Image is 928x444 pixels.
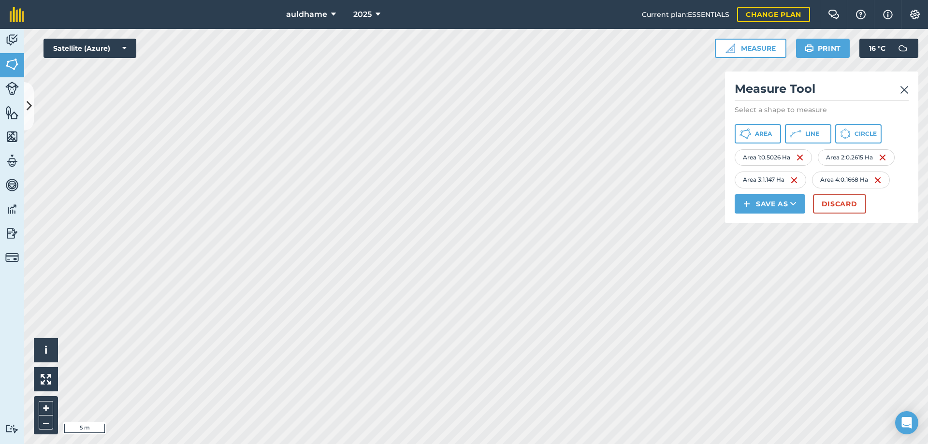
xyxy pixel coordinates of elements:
[818,149,895,166] div: Area 2 : 0.2615 Ha
[34,338,58,362] button: i
[737,7,810,22] a: Change plan
[855,10,867,19] img: A question mark icon
[286,9,327,20] span: auldhame
[5,33,19,47] img: svg+xml;base64,PD94bWwgdmVyc2lvbj0iMS4wIiBlbmNvZGluZz0idXRmLTgiPz4KPCEtLSBHZW5lcmF0b3I6IEFkb2JlIE...
[790,174,798,186] img: svg+xml;base64,PHN2ZyB4bWxucz0iaHR0cDovL3d3dy53My5vcmcvMjAwMC9zdmciIHdpZHRoPSIxNiIgaGVpZ2h0PSIyNC...
[5,251,19,264] img: svg+xml;base64,PD94bWwgdmVyc2lvbj0iMS4wIiBlbmNvZGluZz0idXRmLTgiPz4KPCEtLSBHZW5lcmF0b3I6IEFkb2JlIE...
[869,39,885,58] span: 16 ° C
[5,129,19,144] img: svg+xml;base64,PHN2ZyB4bWxucz0iaHR0cDovL3d3dy53My5vcmcvMjAwMC9zdmciIHdpZHRoPSI1NiIgaGVpZ2h0PSI2MC...
[813,194,866,214] button: Discard
[735,194,805,214] button: Save as
[39,401,53,415] button: +
[735,172,806,188] div: Area 3 : 1.147 Ha
[879,152,886,163] img: svg+xml;base64,PHN2ZyB4bWxucz0iaHR0cDovL3d3dy53My5vcmcvMjAwMC9zdmciIHdpZHRoPSIxNiIgaGVpZ2h0PSIyNC...
[735,105,909,115] p: Select a shape to measure
[44,344,47,356] span: i
[743,198,750,210] img: svg+xml;base64,PHN2ZyB4bWxucz0iaHR0cDovL3d3dy53My5vcmcvMjAwMC9zdmciIHdpZHRoPSIxNCIgaGVpZ2h0PSIyNC...
[859,39,918,58] button: 16 °C
[805,130,819,138] span: Line
[900,84,909,96] img: svg+xml;base64,PHN2ZyB4bWxucz0iaHR0cDovL3d3dy53My5vcmcvMjAwMC9zdmciIHdpZHRoPSIyMiIgaGVpZ2h0PSIzMC...
[41,374,51,385] img: Four arrows, one pointing top left, one top right, one bottom right and the last bottom left
[725,43,735,53] img: Ruler icon
[5,226,19,241] img: svg+xml;base64,PD94bWwgdmVyc2lvbj0iMS4wIiBlbmNvZGluZz0idXRmLTgiPz4KPCEtLSBHZW5lcmF0b3I6IEFkb2JlIE...
[855,130,877,138] span: Circle
[735,149,812,166] div: Area 1 : 0.5026 Ha
[715,39,786,58] button: Measure
[43,39,136,58] button: Satellite (Azure)
[893,39,913,58] img: svg+xml;base64,PD94bWwgdmVyc2lvbj0iMS4wIiBlbmNvZGluZz0idXRmLTgiPz4KPCEtLSBHZW5lcmF0b3I6IEFkb2JlIE...
[874,174,882,186] img: svg+xml;base64,PHN2ZyB4bWxucz0iaHR0cDovL3d3dy53My5vcmcvMjAwMC9zdmciIHdpZHRoPSIxNiIgaGVpZ2h0PSIyNC...
[883,9,893,20] img: svg+xml;base64,PHN2ZyB4bWxucz0iaHR0cDovL3d3dy53My5vcmcvMjAwMC9zdmciIHdpZHRoPSIxNyIgaGVpZ2h0PSIxNy...
[909,10,921,19] img: A cog icon
[735,124,781,143] button: Area
[5,424,19,433] img: svg+xml;base64,PD94bWwgdmVyc2lvbj0iMS4wIiBlbmNvZGluZz0idXRmLTgiPz4KPCEtLSBHZW5lcmF0b3I6IEFkb2JlIE...
[828,10,840,19] img: Two speech bubbles overlapping with the left bubble in the forefront
[5,57,19,72] img: svg+xml;base64,PHN2ZyB4bWxucz0iaHR0cDovL3d3dy53My5vcmcvMjAwMC9zdmciIHdpZHRoPSI1NiIgaGVpZ2h0PSI2MC...
[642,9,729,20] span: Current plan : ESSENTIALS
[10,7,24,22] img: fieldmargin Logo
[5,105,19,120] img: svg+xml;base64,PHN2ZyB4bWxucz0iaHR0cDovL3d3dy53My5vcmcvMjAwMC9zdmciIHdpZHRoPSI1NiIgaGVpZ2h0PSI2MC...
[755,130,772,138] span: Area
[785,124,831,143] button: Line
[812,172,890,188] div: Area 4 : 0.1668 Ha
[796,39,850,58] button: Print
[796,152,804,163] img: svg+xml;base64,PHN2ZyB4bWxucz0iaHR0cDovL3d3dy53My5vcmcvMjAwMC9zdmciIHdpZHRoPSIxNiIgaGVpZ2h0PSIyNC...
[5,178,19,192] img: svg+xml;base64,PD94bWwgdmVyc2lvbj0iMS4wIiBlbmNvZGluZz0idXRmLTgiPz4KPCEtLSBHZW5lcmF0b3I6IEFkb2JlIE...
[835,124,882,143] button: Circle
[39,415,53,430] button: –
[5,202,19,216] img: svg+xml;base64,PD94bWwgdmVyc2lvbj0iMS4wIiBlbmNvZGluZz0idXRmLTgiPz4KPCEtLSBHZW5lcmF0b3I6IEFkb2JlIE...
[5,154,19,168] img: svg+xml;base64,PD94bWwgdmVyc2lvbj0iMS4wIiBlbmNvZGluZz0idXRmLTgiPz4KPCEtLSBHZW5lcmF0b3I6IEFkb2JlIE...
[353,9,372,20] span: 2025
[735,81,909,101] h2: Measure Tool
[895,411,918,434] div: Open Intercom Messenger
[805,43,814,54] img: svg+xml;base64,PHN2ZyB4bWxucz0iaHR0cDovL3d3dy53My5vcmcvMjAwMC9zdmciIHdpZHRoPSIxOSIgaGVpZ2h0PSIyNC...
[5,82,19,95] img: svg+xml;base64,PD94bWwgdmVyc2lvbj0iMS4wIiBlbmNvZGluZz0idXRmLTgiPz4KPCEtLSBHZW5lcmF0b3I6IEFkb2JlIE...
